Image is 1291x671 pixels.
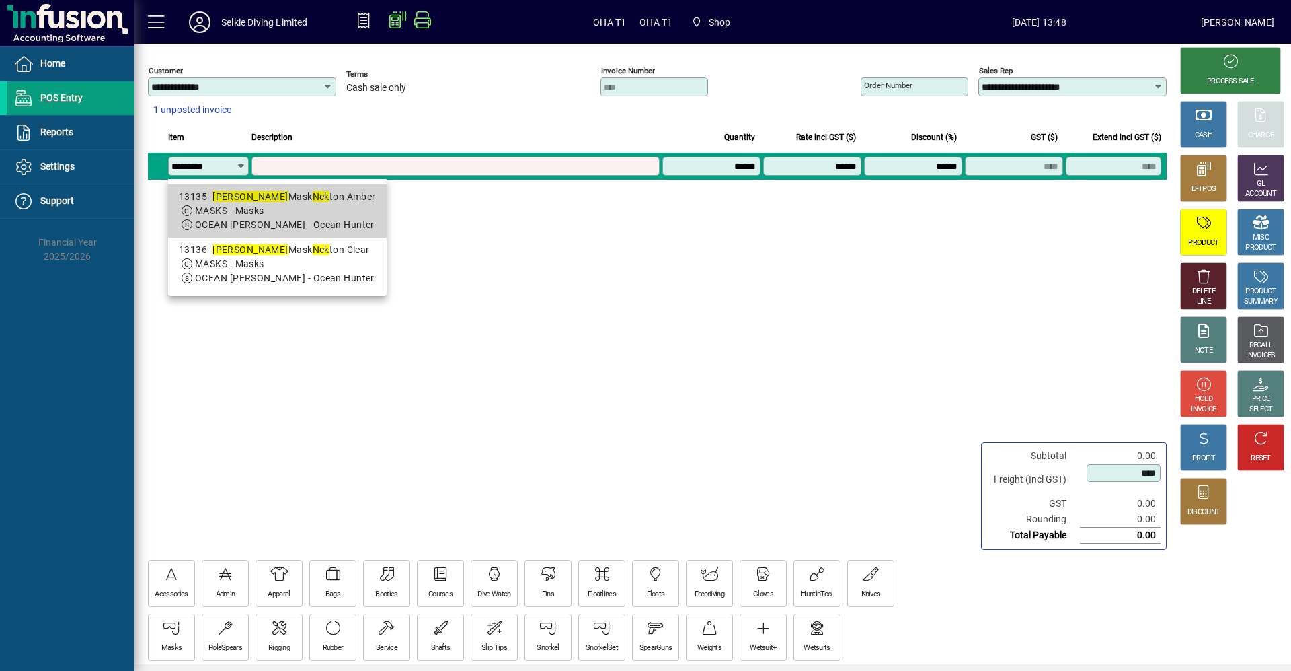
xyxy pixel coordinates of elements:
[1031,130,1058,145] span: GST ($)
[7,116,134,149] a: Reports
[588,590,616,600] div: Floatlines
[1192,287,1215,297] div: DELETE
[1195,131,1212,141] div: CASH
[212,191,288,202] em: [PERSON_NAME]
[195,258,264,269] span: MASKS - Masks
[864,81,912,90] mat-label: Order number
[251,130,292,145] span: Description
[911,130,957,145] span: Discount (%)
[1201,11,1274,33] div: [PERSON_NAME]
[40,127,73,137] span: Reports
[168,130,184,145] span: Item
[268,590,290,600] div: Apparel
[208,643,242,654] div: PoleSpears
[149,66,183,75] mat-label: Customer
[979,66,1013,75] mat-label: Sales rep
[179,190,376,204] div: 13135 - Mask ton Amber
[168,238,387,291] mat-option: 13136 - Riffe Mask Nekton Clear
[477,590,510,600] div: Dive Watch
[753,590,773,600] div: Gloves
[1257,179,1265,189] div: GL
[987,528,1080,544] td: Total Payable
[1187,507,1220,518] div: DISCOUNT
[1251,454,1271,464] div: RESET
[153,103,231,117] span: 1 unposted invoice
[40,58,65,69] span: Home
[1252,394,1270,404] div: PRICE
[179,243,376,257] div: 13136 - Mask ton Clear
[1191,404,1216,415] div: INVOICE
[877,11,1201,33] span: [DATE] 13:48
[697,643,721,654] div: Weights
[1188,238,1218,248] div: PRODUCT
[1244,297,1278,307] div: SUMMARY
[268,643,290,654] div: Rigging
[40,92,83,103] span: POS Entry
[1245,189,1276,199] div: ACCOUNT
[375,590,397,600] div: Booties
[1197,297,1210,307] div: LINE
[1192,454,1215,464] div: PROFIT
[861,590,881,600] div: Knives
[40,161,75,172] span: Settings
[195,219,375,230] span: OCEAN [PERSON_NAME] - Ocean Hunter
[750,643,776,654] div: Wetsuit+
[639,11,672,33] span: OHA T1
[542,590,554,600] div: Fins
[40,195,74,206] span: Support
[1245,243,1276,253] div: PRODUCT
[1191,184,1216,195] div: EFTPOS
[601,66,655,75] mat-label: Invoice number
[1249,404,1273,415] div: SELECT
[1245,287,1276,297] div: PRODUCT
[1080,528,1161,544] td: 0.00
[686,10,736,34] span: Shop
[481,643,507,654] div: Slip Tips
[178,10,221,34] button: Profile
[1195,394,1212,404] div: HOLD
[987,496,1080,511] td: GST
[639,643,672,654] div: SpearGuns
[212,244,288,255] em: [PERSON_NAME]
[1093,130,1161,145] span: Extend incl GST ($)
[376,643,397,654] div: Service
[216,590,235,600] div: Admin
[647,590,665,600] div: Floats
[537,643,559,654] div: Snorkel
[1195,346,1212,356] div: NOTE
[346,70,427,79] span: Terms
[987,511,1080,528] td: Rounding
[428,590,453,600] div: Courses
[195,205,264,216] span: MASKS - Masks
[1080,511,1161,528] td: 0.00
[7,47,134,81] a: Home
[1246,351,1275,361] div: INVOICES
[323,643,344,654] div: Rubber
[155,590,188,600] div: Acessories
[796,130,856,145] span: Rate incl GST ($)
[987,464,1080,496] td: Freight (Incl GST)
[195,273,375,283] span: OCEAN [PERSON_NAME] - Ocean Hunter
[168,184,387,238] mat-option: 13135 - Riffe Mask Nekton Amber
[1249,341,1273,351] div: RECALL
[325,590,340,600] div: Bags
[801,590,832,600] div: HuntinTool
[724,130,755,145] span: Quantity
[1080,496,1161,511] td: 0.00
[346,83,406,94] span: Cash sale only
[1207,77,1254,87] div: PROCESS SALE
[695,590,724,600] div: Freediving
[431,643,451,654] div: Shafts
[987,448,1080,464] td: Subtotal
[148,98,237,122] button: 1 unposted invoice
[221,11,308,33] div: Selkie Diving Limited
[593,11,626,33] span: OHA T1
[709,11,731,33] span: Shop
[7,184,134,218] a: Support
[7,150,134,184] a: Settings
[1248,131,1274,141] div: CHARGE
[313,191,329,202] em: Nek
[161,643,182,654] div: Masks
[1080,448,1161,464] td: 0.00
[1253,233,1269,243] div: MISC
